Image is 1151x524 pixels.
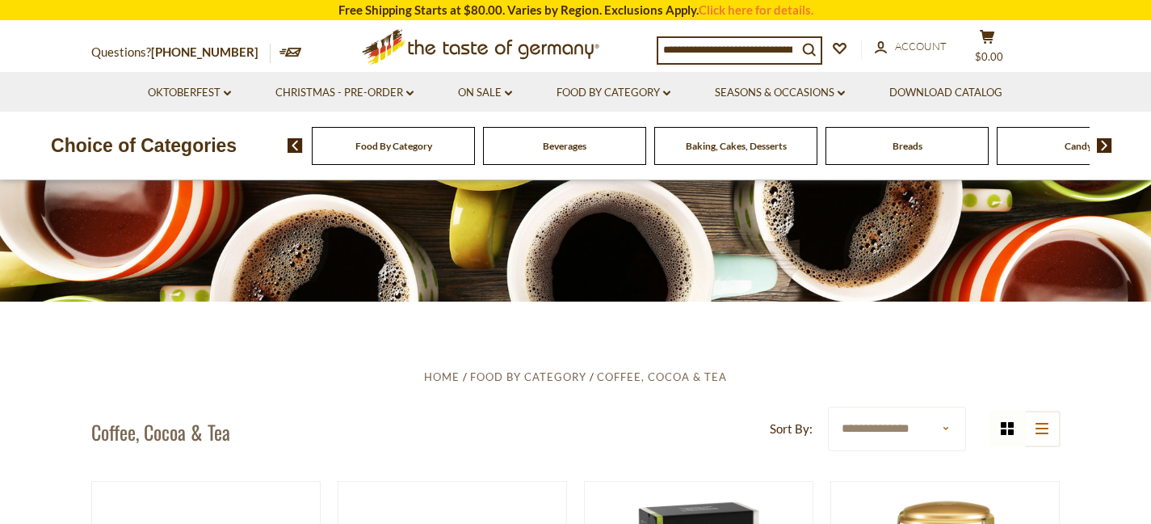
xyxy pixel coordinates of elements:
[770,419,813,439] label: Sort By:
[148,84,231,102] a: Oktoberfest
[557,84,670,102] a: Food By Category
[91,42,271,63] p: Questions?
[875,38,947,56] a: Account
[715,84,845,102] a: Seasons & Occasions
[275,84,414,102] a: Christmas - PRE-ORDER
[964,29,1012,70] button: $0.00
[1065,140,1092,152] a: Candy
[288,138,303,153] img: previous arrow
[424,370,460,383] a: Home
[975,50,1003,63] span: $0.00
[895,40,947,53] span: Account
[470,370,586,383] a: Food By Category
[1097,138,1112,153] img: next arrow
[91,420,230,444] h1: Coffee, Cocoa & Tea
[543,140,586,152] a: Beverages
[597,370,727,383] a: Coffee, Cocoa & Tea
[889,84,1002,102] a: Download Catalog
[458,84,512,102] a: On Sale
[893,140,922,152] a: Breads
[355,140,432,152] a: Food By Category
[699,2,813,17] a: Click here for details.
[686,140,787,152] a: Baking, Cakes, Desserts
[151,44,258,59] a: [PHONE_NUMBER]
